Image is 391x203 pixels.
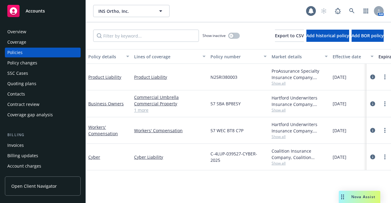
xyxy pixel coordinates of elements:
div: Hartford Underwriters Insurance Company, Hartford Insurance Group [272,121,328,134]
span: Open Client Navigator [11,183,57,189]
a: Cyber [88,154,100,160]
div: Policies [7,48,23,57]
div: Lines of coverage [134,53,199,60]
a: Policies [5,48,81,57]
a: Product Liability [88,74,121,80]
span: 57 SBA BP8ESY [210,100,241,107]
a: 1 more [134,107,206,113]
a: Coverage gap analysis [5,110,81,120]
a: more [381,127,389,134]
div: Coalition Insurance Company, Coalition Insurance Solutions (Carrier) [272,148,328,161]
a: Workers' Compensation [88,124,118,136]
a: Commercial Umbrella [134,94,206,100]
a: Invoices [5,140,81,150]
a: circleInformation [369,127,376,134]
input: Filter by keyword... [93,30,199,42]
a: Account charges [5,161,81,171]
span: Show all [272,161,328,166]
a: more [381,73,389,81]
button: Add historical policy [306,30,349,42]
span: 57 WEC BT8 C7P [210,127,243,134]
a: Commercial Property [134,100,206,107]
div: Overview [7,27,26,37]
div: SSC Cases [7,68,28,78]
span: [DATE] [333,100,346,107]
div: Quoting plans [7,79,36,89]
a: Product Liability [134,74,206,80]
a: Search [346,5,358,17]
a: Policy changes [5,58,81,68]
span: Show all [272,134,328,139]
span: N25RI380003 [210,74,237,80]
span: Add historical policy [306,33,349,38]
div: Drag to move [339,191,346,203]
div: Hartford Underwriters Insurance Company, Hartford Insurance Group [272,95,328,107]
a: Accounts [5,2,81,20]
button: Market details [269,49,330,64]
a: Overview [5,27,81,37]
a: Cyber Liability [134,154,206,160]
span: Accounts [26,9,45,13]
button: Lines of coverage [132,49,208,64]
a: Contract review [5,100,81,109]
span: Export to CSV [275,33,304,38]
span: Add BOR policy [352,33,384,38]
a: Quoting plans [5,79,81,89]
span: Show inactive [203,33,226,38]
a: Business Owners [88,101,124,107]
div: Policy changes [7,58,37,68]
button: INS Ortho, Inc. [93,5,170,17]
div: Policy number [210,53,260,60]
a: Switch app [360,5,372,17]
a: Billing updates [5,151,81,161]
a: Report a Bug [332,5,344,17]
div: Coverage [7,37,26,47]
a: Start snowing [318,5,330,17]
a: Contacts [5,89,81,99]
div: Effective date [333,53,367,60]
div: Billing [5,132,81,138]
div: ProAssurance Specialty Insurance Company, Medmarc [272,68,328,81]
a: SSC Cases [5,68,81,78]
a: Coverage [5,37,81,47]
div: Coverage gap analysis [7,110,53,120]
div: Contract review [7,100,39,109]
span: Show all [272,107,328,113]
span: [DATE] [333,127,346,134]
div: Market details [272,53,321,60]
a: more [381,153,389,161]
a: circleInformation [369,153,376,161]
div: Billing updates [7,151,38,161]
a: circleInformation [369,73,376,81]
button: Policy details [86,49,132,64]
div: Account charges [7,161,41,171]
span: [DATE] [333,154,346,160]
div: Contacts [7,89,25,99]
div: Policy details [88,53,122,60]
span: C-4LUP-039527-CYBER-2025 [210,150,267,163]
span: Show all [272,81,328,86]
button: Nova Assist [339,191,380,203]
span: Nova Assist [351,194,375,199]
span: [DATE] [333,74,346,80]
button: Add BOR policy [352,30,384,42]
a: more [381,100,389,107]
a: Workers' Compensation [134,127,206,134]
a: circleInformation [369,100,376,107]
button: Effective date [330,49,376,64]
div: Invoices [7,140,24,150]
button: Policy number [208,49,269,64]
span: INS Ortho, Inc. [98,8,151,14]
button: Export to CSV [275,30,304,42]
